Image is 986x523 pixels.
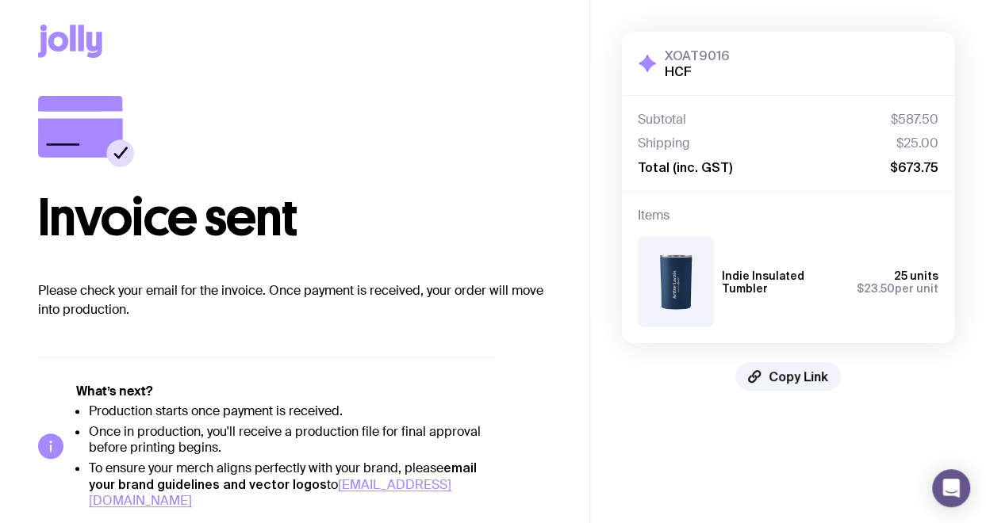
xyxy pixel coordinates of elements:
[722,269,844,295] h3: Indie Insulated Tumbler
[89,460,495,509] li: To ensure your merch aligns perfectly with your brand, please to
[769,368,828,384] span: Copy Link
[735,362,841,391] button: Copy Link
[89,403,495,419] li: Production starts once payment is received.
[89,424,495,456] li: Once in production, you'll receive a production file for final approval before printing begins.
[857,282,938,295] span: per unit
[638,112,686,128] span: Subtotal
[638,136,690,151] span: Shipping
[665,63,730,79] h2: HCF
[896,136,938,151] span: $25.00
[857,282,895,295] span: $23.50
[932,469,970,507] div: Open Intercom Messenger
[890,159,938,175] span: $673.75
[894,269,938,282] span: 25 units
[89,476,451,509] a: [EMAIL_ADDRESS][DOMAIN_NAME]
[38,281,551,319] p: Please check your email for the invoice. Once payment is received, your order will move into prod...
[891,112,938,128] span: $587.50
[665,48,730,63] h3: XOAT9016
[638,208,938,223] h4: Items
[38,193,551,243] h1: Invoice sent
[638,159,732,175] span: Total (inc. GST)
[76,384,495,399] h5: What’s next?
